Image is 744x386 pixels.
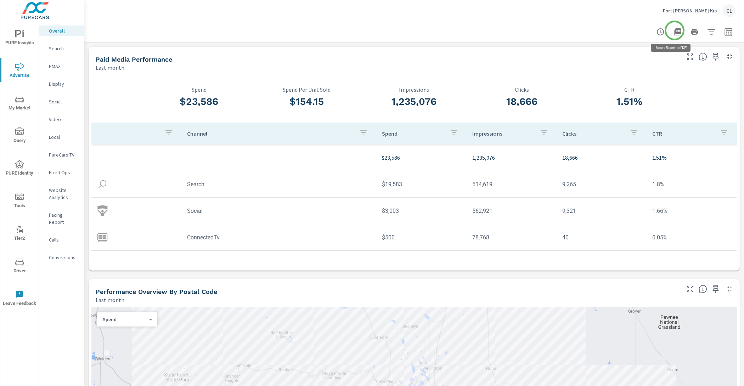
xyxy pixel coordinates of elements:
[49,98,78,105] p: Social
[97,205,108,216] img: icon-social.svg
[39,43,84,54] div: Search
[647,202,737,220] td: 1.66%
[49,254,78,261] p: Conversions
[2,258,36,275] span: Driver
[360,86,468,93] p: Impressions
[576,86,683,93] p: CTR
[39,234,84,245] div: Calls
[49,63,78,70] p: PMAX
[382,130,444,137] p: Spend
[647,228,737,246] td: 0.05%
[472,130,534,137] p: Impressions
[557,175,647,193] td: 9,265
[468,96,576,108] h3: 18,666
[39,96,84,107] div: Social
[360,96,468,108] h3: 1,235,076
[39,79,84,89] div: Display
[704,25,718,39] button: Apply Filters
[647,175,737,193] td: 1.8%
[39,252,84,263] div: Conversions
[2,127,36,145] span: Query
[181,255,376,273] td: Video
[49,80,78,87] p: Display
[39,167,84,178] div: Fixed Ops
[39,114,84,125] div: Video
[39,185,84,203] div: Website Analytics
[49,151,78,158] p: PureCars TV
[721,25,735,39] button: Select Date Range
[49,27,78,34] p: Overall
[49,236,78,243] p: Calls
[2,290,36,308] span: Leave Feedback
[2,30,36,47] span: PURE Insights
[467,175,557,193] td: 514,619
[97,316,152,323] div: Spend
[652,153,731,162] p: 1.51%
[467,228,557,246] td: 78,768
[557,202,647,220] td: 9,321
[181,228,376,246] td: ConnectedTv
[376,255,466,273] td: $499
[699,285,707,293] span: Understand performance data by postal code. Individual postal codes can be selected and expanded ...
[710,51,721,62] span: Save this to your personalized report
[49,169,78,176] p: Fixed Ops
[97,232,108,243] img: icon-connectedtv.svg
[39,132,84,142] div: Local
[145,86,253,93] p: Spend
[376,202,466,220] td: $3,003
[39,61,84,72] div: PMAX
[96,56,172,63] h5: Paid Media Performance
[0,21,39,314] div: nav menu
[472,153,551,162] p: 1,235,076
[663,7,717,14] p: Fort [PERSON_NAME] Kia
[96,63,124,72] p: Last month
[2,160,36,177] span: PURE Identity
[557,228,647,246] td: 40
[39,25,84,36] div: Overall
[647,255,737,273] td: 0.05%
[557,255,647,273] td: 40
[723,4,735,17] div: CL
[181,202,376,220] td: Social
[181,175,376,193] td: Search
[49,116,78,123] p: Video
[103,316,146,323] p: Spend
[467,255,557,273] td: 78,768
[96,296,124,304] p: Last month
[376,175,466,193] td: $19,583
[253,86,361,93] p: Spend Per Unit Sold
[376,228,466,246] td: $500
[2,95,36,112] span: My Market
[724,51,735,62] button: Minimize Widget
[562,130,624,137] p: Clicks
[710,283,721,295] span: Save this to your personalized report
[467,202,557,220] td: 562,921
[49,211,78,226] p: Pacing Report
[97,179,108,189] img: icon-search.svg
[2,193,36,210] span: Tools
[2,225,36,243] span: Tier2
[724,283,735,295] button: Minimize Widget
[687,25,701,39] button: Print Report
[684,283,696,295] button: Make Fullscreen
[468,86,576,93] p: Clicks
[2,62,36,80] span: Advertise
[382,153,461,162] p: $23,586
[652,130,714,137] p: CTR
[39,149,84,160] div: PureCars TV
[49,45,78,52] p: Search
[253,96,361,108] h3: $154.15
[96,288,217,295] h5: Performance Overview By Postal Code
[145,96,253,108] h3: $23,586
[49,187,78,201] p: Website Analytics
[49,134,78,141] p: Local
[576,96,683,108] h3: 1.51%
[187,130,354,137] p: Channel
[562,153,641,162] p: 18,666
[39,210,84,227] div: Pacing Report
